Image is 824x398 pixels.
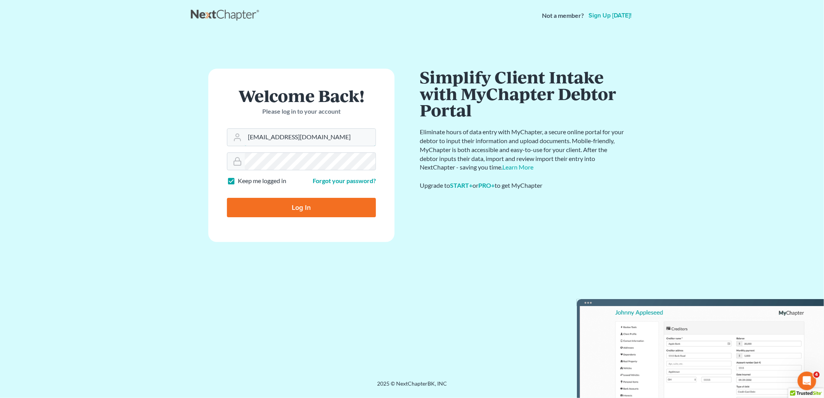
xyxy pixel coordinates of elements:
[227,87,376,104] h1: Welcome Back!
[478,182,495,189] a: PRO+
[542,11,584,20] strong: Not a member?
[798,372,816,390] iframe: Intercom live chat
[420,128,625,172] p: Eliminate hours of data entry with MyChapter, a secure online portal for your debtor to input the...
[238,177,286,185] label: Keep me logged in
[502,163,533,171] a: Learn More
[587,12,633,19] a: Sign up [DATE]!
[191,380,633,394] div: 2025 © NextChapterBK, INC
[814,372,820,378] span: 4
[420,181,625,190] div: Upgrade to or to get MyChapter
[227,107,376,116] p: Please log in to your account
[420,69,625,118] h1: Simplify Client Intake with MyChapter Debtor Portal
[245,129,376,146] input: Email Address
[227,198,376,217] input: Log In
[450,182,473,189] a: START+
[313,177,376,184] a: Forgot your password?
